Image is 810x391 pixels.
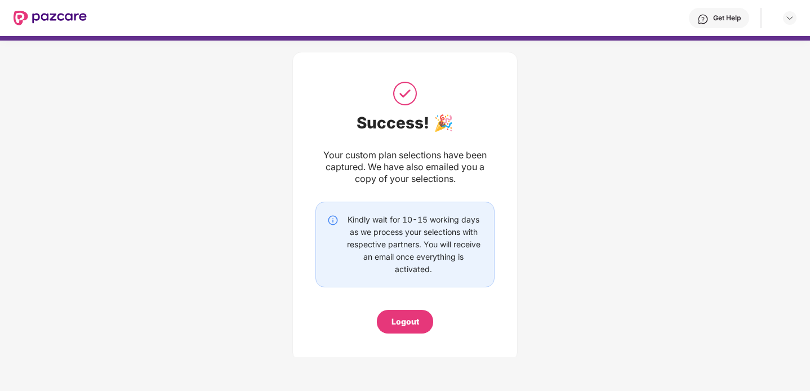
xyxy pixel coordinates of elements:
img: svg+xml;base64,PHN2ZyBpZD0iSGVscC0zMngzMiIgeG1sbnM9Imh0dHA6Ly93d3cudzMub3JnLzIwMDAvc3ZnIiB3aWR0aD... [697,14,709,25]
img: svg+xml;base64,PHN2ZyB3aWR0aD0iNTAiIGhlaWdodD0iNTAiIHZpZXdCb3g9IjAgMCA1MCA1MCIgZmlsbD0ibm9uZSIgeG... [391,79,419,108]
div: Success! 🎉 [315,113,495,132]
div: Logout [391,316,419,328]
div: Get Help [713,14,741,23]
div: Kindly wait for 10-15 working days as we process your selections with respective partners. You wi... [344,214,483,276]
img: New Pazcare Logo [14,11,87,25]
div: Your custom plan selections have been captured. We have also emailed you a copy of your selections. [315,149,495,185]
img: svg+xml;base64,PHN2ZyBpZD0iRHJvcGRvd24tMzJ4MzIiIHhtbG5zPSJodHRwOi8vd3d3LnczLm9yZy8yMDAwL3N2ZyIgd2... [785,14,794,23]
img: svg+xml;base64,PHN2ZyBpZD0iSW5mby0yMHgyMCIgeG1sbnM9Imh0dHA6Ly93d3cudzMub3JnLzIwMDAvc3ZnIiB3aWR0aD... [327,215,339,226]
